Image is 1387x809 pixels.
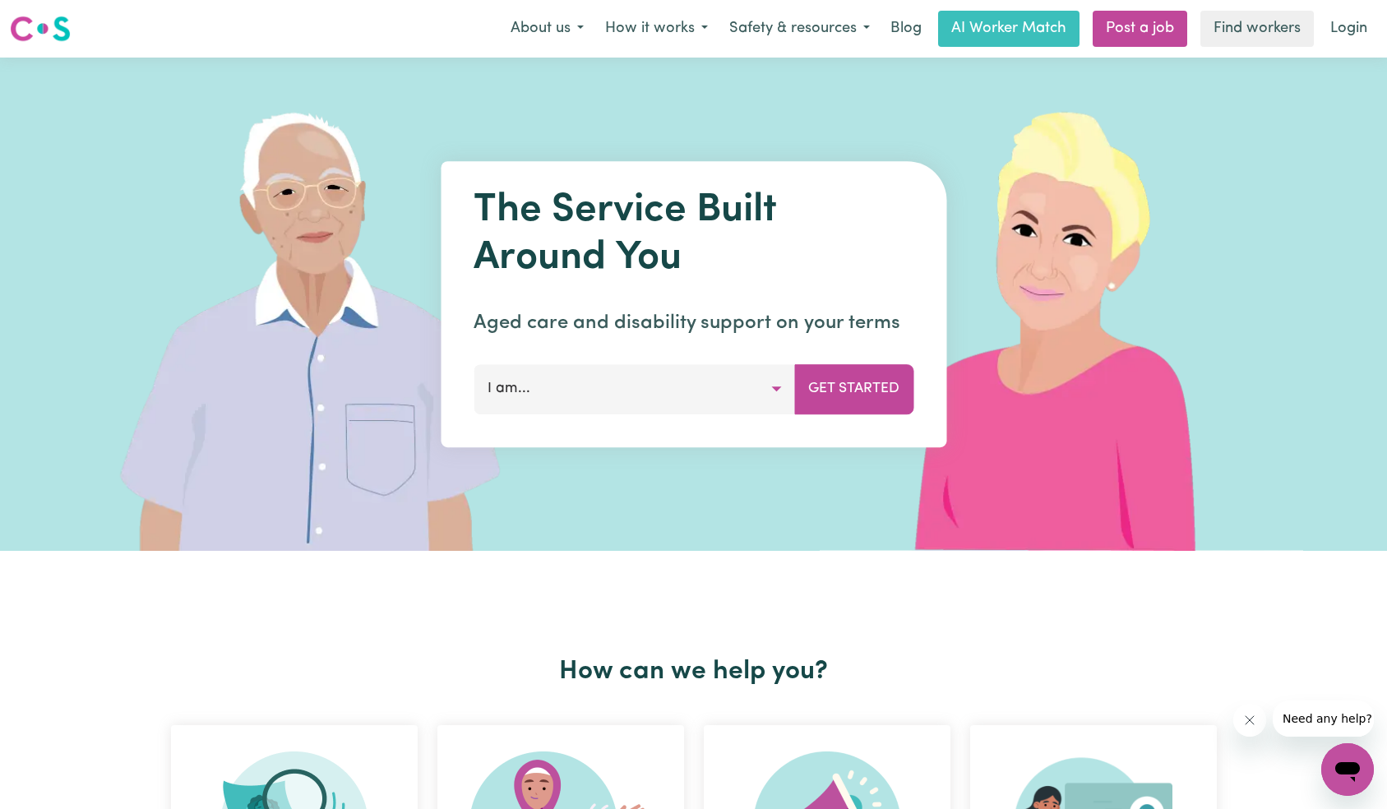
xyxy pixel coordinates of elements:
p: Aged care and disability support on your terms [474,308,913,338]
button: Safety & resources [719,12,881,46]
h2: How can we help you? [161,656,1227,687]
h1: The Service Built Around You [474,187,913,282]
a: Post a job [1093,11,1187,47]
a: AI Worker Match [938,11,1080,47]
button: Get Started [794,364,913,414]
button: About us [500,12,594,46]
button: I am... [474,364,795,414]
a: Careseekers logo [10,10,71,48]
a: Find workers [1200,11,1314,47]
a: Blog [881,11,932,47]
iframe: Message from company [1273,700,1374,737]
img: Careseekers logo [10,14,71,44]
a: Login [1320,11,1377,47]
iframe: Close message [1233,704,1266,737]
button: How it works [594,12,719,46]
iframe: Button to launch messaging window [1321,743,1374,796]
